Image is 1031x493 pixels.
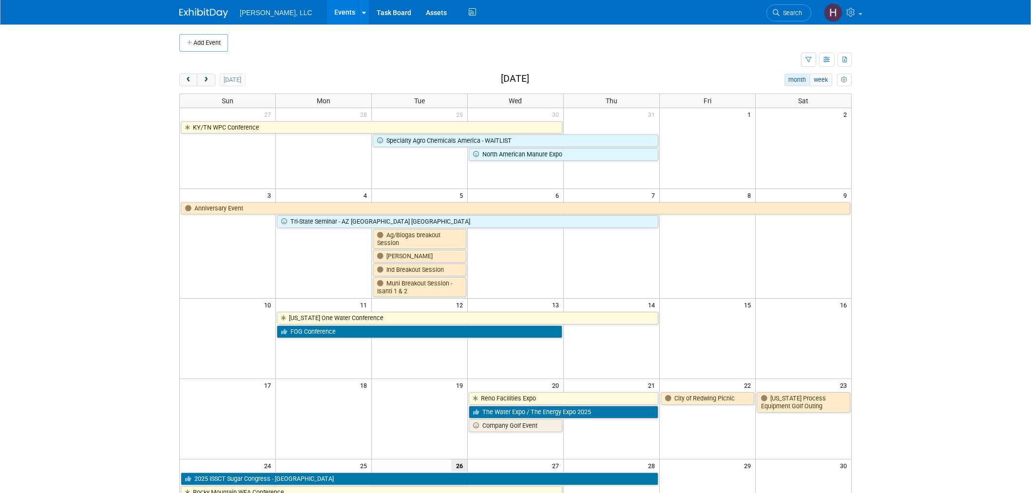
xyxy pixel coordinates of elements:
span: 8 [746,189,755,201]
span: 29 [743,459,755,472]
button: prev [179,74,197,86]
span: 27 [263,108,275,120]
span: 2 [842,108,851,120]
span: 16 [839,299,851,311]
button: week [810,74,832,86]
span: 24 [263,459,275,472]
img: ExhibitDay [179,8,228,18]
img: Hannah Mulholland [824,3,842,22]
span: 13 [551,299,563,311]
span: 11 [359,299,371,311]
span: 14 [647,299,659,311]
span: Mon [317,97,330,105]
a: [PERSON_NAME] [373,250,466,263]
span: 19 [455,379,467,391]
span: 1 [746,108,755,120]
span: 28 [647,459,659,472]
button: [DATE] [220,74,246,86]
span: Search [780,9,802,17]
button: Add Event [179,34,228,52]
span: 7 [650,189,659,201]
span: 28 [359,108,371,120]
span: Sat [798,97,808,105]
a: Tri-State Seminar - AZ [GEOGRAPHIC_DATA] [GEOGRAPHIC_DATA] [277,215,658,228]
span: 30 [839,459,851,472]
span: 4 [363,189,371,201]
a: North American Manure Expo [469,148,658,161]
a: Muni Breakout Session - Isanti 1 & 2 [373,277,466,297]
h2: [DATE] [501,74,529,84]
span: 29 [455,108,467,120]
span: 17 [263,379,275,391]
a: Reno Facilities Expo [469,392,658,405]
a: KY/TN WPC Conference [181,121,562,134]
span: 10 [263,299,275,311]
button: next [197,74,215,86]
span: Sun [222,97,233,105]
a: Specialty Agro Chemicals America - WAITLIST [373,134,658,147]
span: Fri [704,97,711,105]
a: [US_STATE] One Water Conference [277,312,658,324]
span: 27 [551,459,563,472]
i: Personalize Calendar [841,77,847,83]
span: 23 [839,379,851,391]
span: 5 [458,189,467,201]
button: month [784,74,810,86]
span: 12 [455,299,467,311]
span: 9 [842,189,851,201]
span: 20 [551,379,563,391]
a: FOG Conference [277,325,562,338]
span: 22 [743,379,755,391]
span: Thu [606,97,617,105]
span: [PERSON_NAME], LLC [240,9,312,17]
span: 31 [647,108,659,120]
a: City of Redwing Picnic [661,392,754,405]
span: 18 [359,379,371,391]
a: Company Golf Event [469,419,562,432]
span: 3 [267,189,275,201]
a: [US_STATE] Process Equipment Golf Outing [757,392,850,412]
span: 21 [647,379,659,391]
a: 2025 ISSCT Sugar Congress - [GEOGRAPHIC_DATA] [181,473,658,485]
span: Tue [414,97,425,105]
span: 30 [551,108,563,120]
span: 6 [554,189,563,201]
span: 26 [451,459,467,472]
span: Wed [509,97,522,105]
span: 25 [359,459,371,472]
span: 15 [743,299,755,311]
a: The Water Expo / The Energy Expo 2025 [469,406,658,418]
a: Search [766,4,811,21]
button: myCustomButton [837,74,852,86]
a: Anniversary Event [181,202,850,215]
a: Ag/Biogas breakout Session [373,229,466,249]
a: Ind Breakout Session [373,264,466,276]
